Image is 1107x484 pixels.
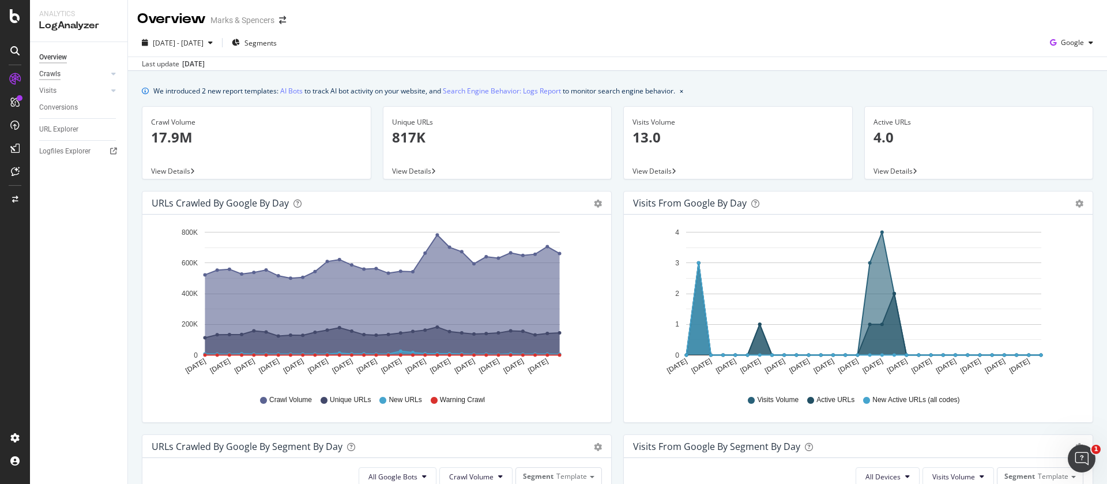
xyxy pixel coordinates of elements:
span: [DATE] - [DATE] [153,38,204,48]
div: We introduced 2 new report templates: to track AI bot activity on your website, and to monitor se... [153,85,675,97]
div: Conversions [39,102,78,114]
text: 0 [675,351,679,359]
button: Segments [227,33,281,52]
button: close banner [677,82,686,99]
text: 2 [675,290,679,298]
div: Unique URLs [392,117,603,127]
iframe: Intercom live chat [1068,445,1095,472]
p: 817K [392,127,603,147]
text: [DATE] [380,357,403,375]
text: 1 [675,321,679,329]
text: [DATE] [788,357,811,375]
span: View Details [151,166,190,176]
button: [DATE] - [DATE] [137,33,217,52]
div: arrow-right-arrow-left [279,16,286,24]
svg: A chart. [152,224,596,384]
span: Segment [523,471,553,481]
text: [DATE] [714,357,737,375]
span: Segments [244,38,277,48]
a: Conversions [39,102,119,114]
text: [DATE] [306,357,329,375]
text: [DATE] [690,357,713,375]
span: New Active URLs (all codes) [872,395,959,405]
div: URLs Crawled by Google by day [152,197,289,209]
text: [DATE] [886,357,909,375]
text: [DATE] [331,357,354,375]
text: [DATE] [282,357,305,375]
text: [DATE] [209,357,232,375]
span: Crawl Volume [269,395,312,405]
a: Search Engine Behavior: Logs Report [443,85,561,97]
div: Logfiles Explorer [39,145,91,157]
text: [DATE] [984,357,1007,375]
text: 0 [194,351,198,359]
a: Visits [39,85,108,97]
div: Visits from Google by day [633,197,747,209]
span: View Details [632,166,672,176]
text: [DATE] [502,357,525,375]
text: 4 [675,228,679,237]
span: New URLs [389,395,421,405]
span: Template [1038,471,1068,481]
text: 800K [182,228,198,237]
span: Segment [1004,471,1035,481]
span: Unique URLs [330,395,371,405]
span: All Devices [865,472,901,482]
p: 13.0 [632,127,844,147]
div: Overview [39,51,67,63]
span: Google [1061,37,1084,47]
a: Crawls [39,68,108,80]
svg: A chart. [633,224,1077,384]
div: LogAnalyzer [39,19,118,32]
text: 200K [182,321,198,329]
text: [DATE] [910,357,933,375]
div: Visits [39,85,57,97]
text: [DATE] [355,357,378,375]
button: Google [1045,33,1098,52]
text: [DATE] [812,357,835,375]
span: 1 [1091,445,1101,454]
div: Visits from Google By Segment By Day [633,441,800,452]
span: Template [556,471,587,481]
div: URL Explorer [39,123,78,136]
text: [DATE] [526,357,549,375]
span: Warning Crawl [440,395,485,405]
text: [DATE] [429,357,452,375]
text: 3 [675,259,679,267]
div: gear [1075,443,1083,451]
text: [DATE] [959,357,982,375]
text: [DATE] [739,357,762,375]
div: Crawl Volume [151,117,362,127]
a: Logfiles Explorer [39,145,119,157]
span: View Details [392,166,431,176]
span: View Details [873,166,913,176]
span: All Google Bots [368,472,417,482]
text: [DATE] [404,357,427,375]
text: [DATE] [184,357,207,375]
div: Active URLs [873,117,1085,127]
div: [DATE] [182,59,205,69]
div: info banner [142,85,1093,97]
span: Visits Volume [757,395,799,405]
span: Crawl Volume [449,472,494,482]
text: [DATE] [453,357,476,375]
div: Last update [142,59,205,69]
a: AI Bots [280,85,303,97]
text: 400K [182,290,198,298]
text: [DATE] [665,357,688,375]
div: Crawls [39,68,61,80]
p: 17.9M [151,127,362,147]
text: [DATE] [233,357,256,375]
div: gear [1075,200,1083,208]
text: [DATE] [935,357,958,375]
text: [DATE] [1008,357,1031,375]
text: 600K [182,259,198,267]
p: 4.0 [873,127,1085,147]
div: Analytics [39,9,118,19]
div: Visits Volume [632,117,844,127]
div: Overview [137,9,206,29]
a: URL Explorer [39,123,119,136]
text: [DATE] [477,357,500,375]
